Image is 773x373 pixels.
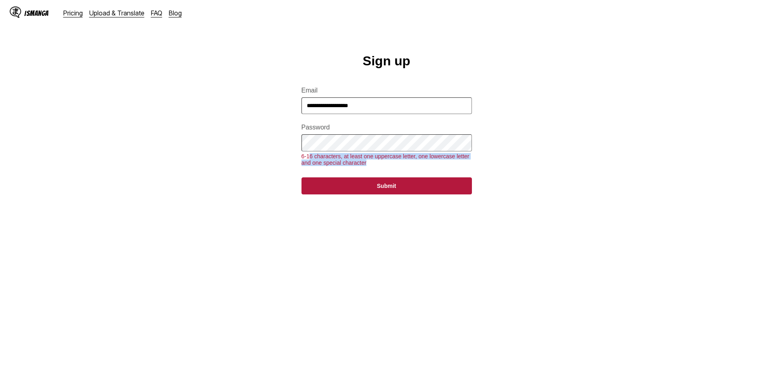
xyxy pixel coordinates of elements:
label: Password [301,124,472,131]
a: Pricing [63,9,83,17]
h1: Sign up [363,54,410,69]
a: FAQ [151,9,162,17]
div: 6-16 characters, at least one uppercase letter, one lowercase letter and one special character [301,153,472,166]
a: IsManga LogoIsManga [10,6,63,19]
button: Submit [301,177,472,194]
a: Blog [169,9,182,17]
img: IsManga Logo [10,6,21,18]
a: Upload & Translate [89,9,144,17]
label: Email [301,87,472,94]
div: IsManga [24,9,49,17]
